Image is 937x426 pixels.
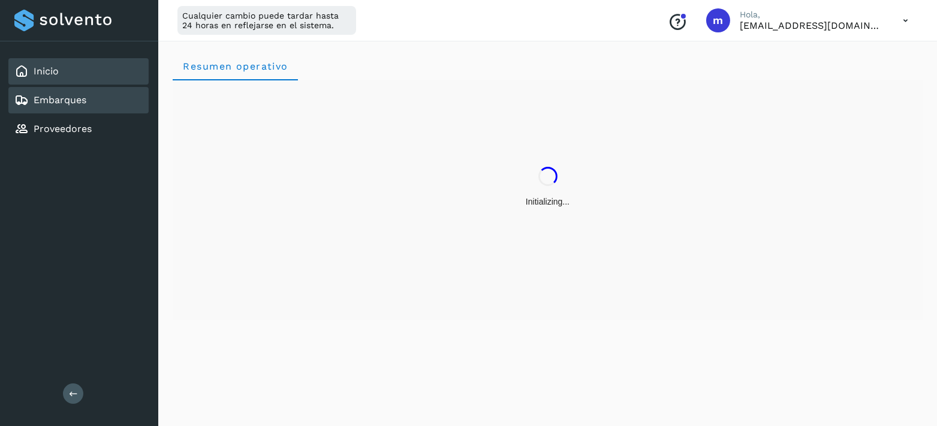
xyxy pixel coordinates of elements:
p: Hola, [740,10,884,20]
a: Embarques [34,94,86,106]
a: Proveedores [34,123,92,134]
div: Inicio [8,58,149,85]
div: Cualquier cambio puede tardar hasta 24 horas en reflejarse en el sistema. [177,6,356,35]
p: mmonroy@niagarawater.com [740,20,884,31]
span: Resumen operativo [182,61,288,72]
div: Embarques [8,87,149,113]
div: Proveedores [8,116,149,142]
a: Inicio [34,65,59,77]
